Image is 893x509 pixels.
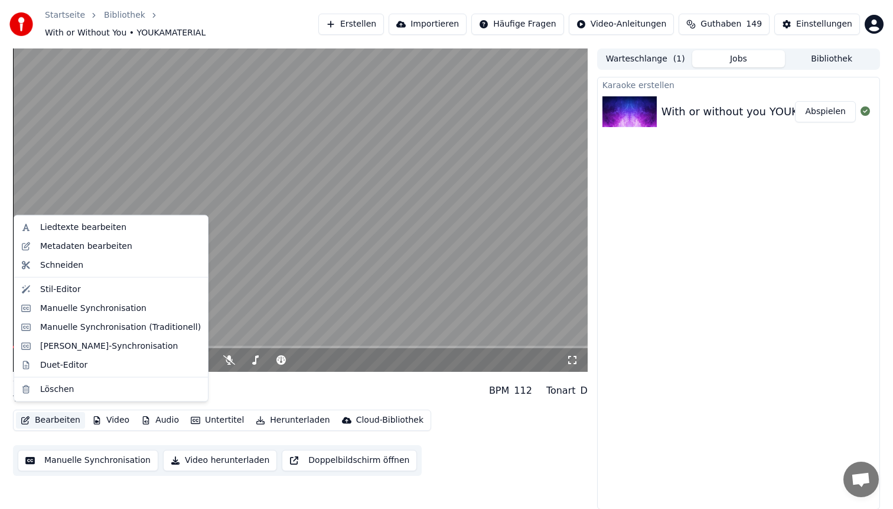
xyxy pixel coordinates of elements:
span: ( 1 ) [673,53,685,65]
span: Guthaben [700,18,741,30]
button: Warteschlange [599,50,692,67]
button: Abspielen [795,101,856,122]
button: Herunterladen [251,412,334,429]
div: D [581,384,588,398]
div: 112 [514,384,532,398]
button: Erstellen [318,14,384,35]
button: Importieren [389,14,467,35]
div: Metadaten bearbeiten [40,240,132,252]
div: Stil-Editor [40,283,81,295]
button: Video [87,412,134,429]
div: Tonart [546,384,576,398]
span: 149 [746,18,762,30]
div: With or Without You [13,377,130,393]
button: Video herunterladen [163,450,277,471]
div: BPM [489,384,509,398]
button: Einstellungen [774,14,860,35]
span: With or Without You • YOUKAMATERIAL [45,27,206,39]
button: Doppelbildschirm öffnen [282,450,417,471]
button: Jobs [692,50,786,67]
div: Schneiden [40,259,83,271]
div: YOUKAMATERIAL [13,393,130,405]
div: Löschen [40,383,74,395]
button: Video-Anleitungen [569,14,674,35]
button: Bibliothek [785,50,878,67]
div: Liedtexte bearbeiten [40,222,126,234]
img: youka [9,12,33,36]
button: Bearbeiten [16,412,85,429]
button: Guthaben149 [679,14,770,35]
button: Häufige Fragen [471,14,564,35]
button: Untertitel [186,412,249,429]
div: Cloud-Bibliothek [356,414,423,426]
div: [PERSON_NAME]-Synchronisation [40,340,178,352]
div: Karaoke erstellen [598,77,879,92]
a: Chat öffnen [843,462,879,497]
div: Manuelle Synchronisation (Traditionell) [40,321,201,333]
div: Duet-Editor [40,359,87,371]
nav: breadcrumb [45,9,318,39]
div: Einstellungen [796,18,852,30]
button: Audio [136,412,184,429]
button: Manuelle Synchronisation [18,450,158,471]
a: Bibliothek [104,9,145,21]
div: With or without you YOUKAMATERIAL [661,103,858,120]
div: Manuelle Synchronisation [40,302,146,314]
a: Startseite [45,9,85,21]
